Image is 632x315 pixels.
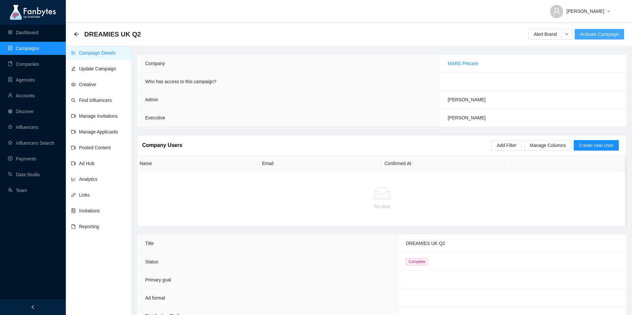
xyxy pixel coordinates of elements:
a: MARS Petcare [448,61,478,66]
a: hddInvitations [71,208,100,213]
button: [PERSON_NAME]down [545,3,616,14]
span: Alert Brand [534,31,557,38]
span: down [562,33,572,36]
a: fileReporting [71,224,99,229]
a: video-cameraManage Invitations [71,113,118,119]
a: align-leftCampaign Details [71,50,116,56]
a: eyeCreative [71,82,96,87]
a: bookCompanies [8,61,39,67]
span: Executive [145,115,165,120]
a: searchData Studio [8,172,40,177]
span: DREAMIES UK Q2 [406,241,445,246]
th: Name [137,156,259,171]
th: Confirmed At [382,156,504,171]
span: [PERSON_NAME] [448,115,486,120]
div: Back [74,32,79,37]
span: [PERSON_NAME] [448,97,486,102]
span: Company [145,61,165,66]
a: usergroup-addTeam [8,188,27,193]
button: Add Filter [491,140,522,151]
button: Create new User [574,140,619,151]
span: Admin [145,97,158,102]
span: Title [145,241,154,246]
a: video-cameraPosted Content [71,145,111,150]
button: Manage Columns [524,140,571,151]
a: linkLinks [71,192,90,198]
a: line-chartAnalytics [71,177,97,182]
span: user [553,7,561,15]
article: Company Users [142,141,182,149]
a: appstoreDashboard [8,30,39,35]
button: Alert Brand [528,29,562,39]
span: Who has access to this campaign? [145,79,216,84]
span: arrow-left [74,32,79,37]
a: video-cameraManage Applicants [71,129,118,134]
button: down [562,29,572,39]
span: Activate Campaign [580,31,619,38]
th: Email [259,156,382,171]
a: starInfluencers Search [8,140,54,146]
span: Status [145,259,158,264]
div: No data [143,203,622,210]
span: Ad format [145,295,165,301]
span: Primary goal [145,277,171,282]
span: Complete [406,258,428,265]
span: DREAMIES UK Q2 [84,29,141,39]
span: Manage Columns [530,142,566,149]
span: down [607,10,610,13]
a: radar-chartDiscover [8,109,34,114]
span: Add Filter [497,142,516,149]
a: editUpdate Campaign [71,66,116,71]
a: databaseCampaigns [8,46,39,51]
span: [PERSON_NAME] [566,8,604,15]
span: left [31,305,35,309]
a: userAccounts [8,93,35,98]
a: searchFind Influencers [71,98,112,103]
a: starInfluencers [8,125,38,130]
a: pay-circlePayments [8,156,36,161]
a: containerAgencies [8,77,35,83]
button: Activate Campaign [575,29,624,39]
span: Create new User [579,142,614,149]
a: video-cameraAd Hub [71,161,94,166]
